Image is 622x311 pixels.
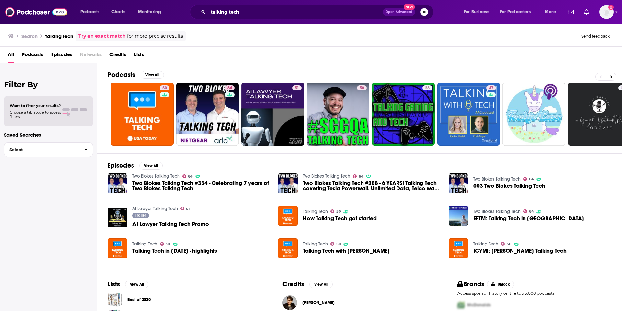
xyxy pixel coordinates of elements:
input: Search podcasts, credits, & more... [208,7,383,17]
a: Show notifications dropdown [565,6,576,18]
button: Open AdvancedNew [383,8,415,16]
span: 47 [489,85,493,91]
a: 50 [307,83,370,146]
span: Monitoring [138,7,161,17]
span: 28 [425,85,430,91]
a: 28 [422,85,432,90]
span: New [404,4,415,10]
a: Charts [107,7,129,17]
a: 64 [176,83,239,146]
span: 50 [360,85,364,91]
a: 50 [160,85,169,90]
a: 51 [241,83,304,146]
a: 28 [372,83,435,146]
span: 51 [295,85,299,91]
a: Show notifications dropdown [582,6,592,18]
svg: Add a profile image [608,5,614,10]
span: More [545,7,556,17]
img: User Profile [599,5,614,19]
img: Podchaser - Follow, Share and Rate Podcasts [5,6,67,18]
a: 50 [111,83,174,146]
button: open menu [496,7,540,17]
div: Search podcasts, credits, & more... [196,5,440,19]
span: 64 [227,85,232,91]
span: Podcasts [80,7,99,17]
button: Show profile menu [599,5,614,19]
span: Open Advanced [386,10,412,14]
span: For Business [464,7,489,17]
span: For Podcasters [500,7,531,17]
a: 51 [292,85,302,90]
button: open menu [133,7,169,17]
a: 47 [486,85,496,90]
button: open menu [459,7,497,17]
button: open menu [76,7,108,17]
span: Charts [111,7,125,17]
a: 50 [357,85,367,90]
a: 47 [437,83,500,146]
span: 50 [162,85,167,91]
a: 64 [225,85,235,90]
span: Logged in as TouchdownUK [599,5,614,19]
button: open menu [540,7,564,17]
